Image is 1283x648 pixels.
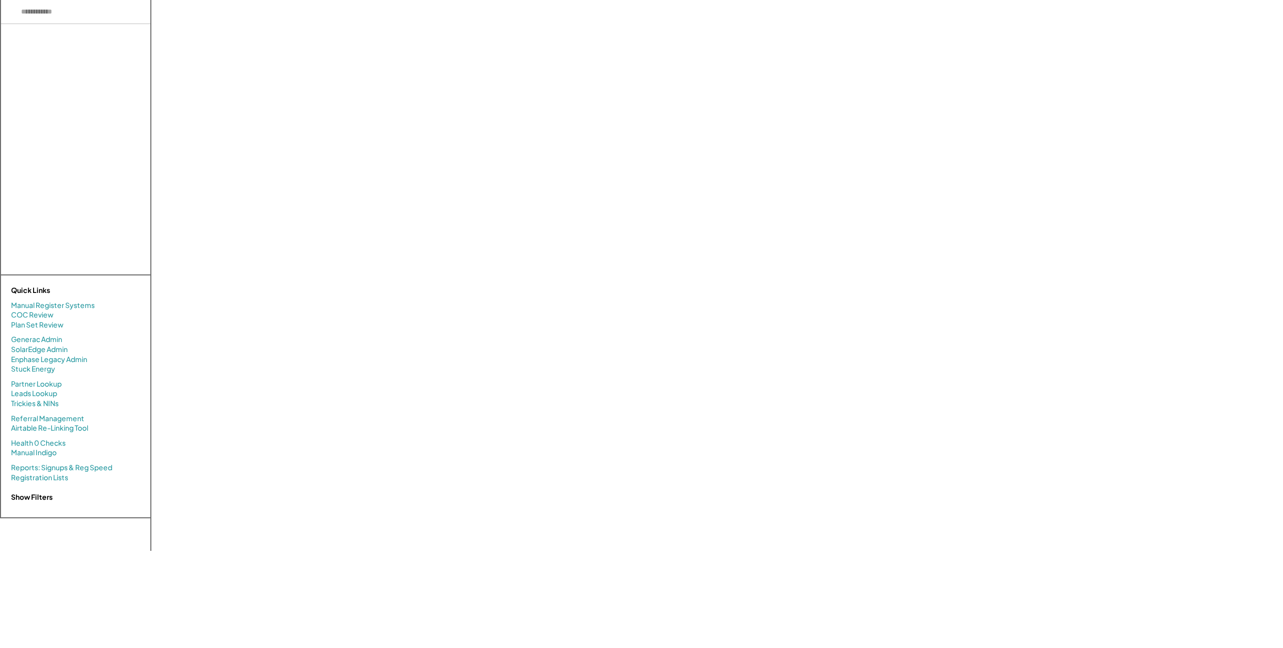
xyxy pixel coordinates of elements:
[11,389,57,399] a: Leads Lookup
[11,345,68,355] a: SolarEdge Admin
[11,473,68,483] a: Registration Lists
[11,364,55,374] a: Stuck Energy
[11,399,59,409] a: Trickies & NINs
[11,300,95,310] a: Manual Register Systems
[11,463,112,473] a: Reports: Signups & Reg Speed
[11,285,111,295] div: Quick Links
[11,492,53,501] strong: Show Filters
[11,423,88,433] a: Airtable Re-Linking Tool
[11,335,62,345] a: Generac Admin
[11,355,87,365] a: Enphase Legacy Admin
[11,438,66,448] a: Health 0 Checks
[11,320,64,330] a: Plan Set Review
[11,414,84,424] a: Referral Management
[11,448,57,458] a: Manual Indigo
[11,379,62,389] a: Partner Lookup
[11,310,54,320] a: COC Review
